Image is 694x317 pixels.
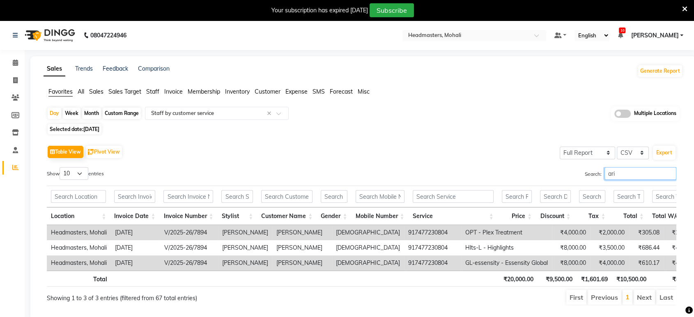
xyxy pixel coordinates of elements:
[358,88,370,95] span: Misc
[272,255,332,271] td: [PERSON_NAME]
[614,190,643,203] input: Search Total
[352,207,409,225] th: Mobile Number: activate to sort column ascending
[604,167,676,180] input: Search:
[111,255,160,271] td: [DATE]
[317,207,351,225] th: Gender: activate to sort column ascending
[536,207,575,225] th: Discount: activate to sort column ascending
[285,88,308,95] span: Expense
[370,3,414,17] button: Subscribe
[409,207,498,225] th: Service: activate to sort column ascending
[225,88,250,95] span: Inventory
[552,240,590,255] td: ₹8,000.00
[60,167,88,180] select: Showentries
[48,146,83,158] button: Table View
[89,88,103,95] span: Sales
[257,207,317,225] th: Customer Name: activate to sort column ascending
[609,207,648,225] th: Total: activate to sort column ascending
[611,271,650,287] th: ₹10,500.00
[267,109,274,118] span: Clear all
[47,255,111,271] td: Headmasters, Mohali
[575,207,610,225] th: Tax: activate to sort column ascending
[47,289,302,303] div: Showing 1 to 3 of 3 entries (filtered from 67 total entries)
[590,255,629,271] td: ₹4,000.00
[356,190,404,203] input: Search Mobile Number
[83,126,99,132] span: [DATE]
[159,207,217,225] th: Invoice Number: activate to sort column ascending
[217,207,257,225] th: Stylist: activate to sort column ascending
[404,240,461,255] td: 917477230804
[404,255,461,271] td: 917477230804
[111,240,160,255] td: [DATE]
[160,225,218,240] td: V/2025-26/7894
[332,225,404,240] td: [DEMOGRAPHIC_DATA]
[332,240,404,255] td: [DEMOGRAPHIC_DATA]
[75,65,93,72] a: Trends
[164,88,183,95] span: Invoice
[638,65,682,77] button: Generate Report
[48,108,61,119] div: Day
[110,207,159,225] th: Invoice Date: activate to sort column ascending
[631,31,678,40] span: [PERSON_NAME]
[218,240,272,255] td: [PERSON_NAME]
[88,149,94,155] img: pivot.png
[629,225,664,240] td: ₹305.08
[629,255,664,271] td: ₹610.17
[634,110,676,118] span: Multiple Locations
[552,225,590,240] td: ₹4,000.00
[653,146,676,160] button: Export
[272,225,332,240] td: [PERSON_NAME]
[625,293,630,301] a: 1
[114,190,155,203] input: Search Invoice Date
[618,32,623,39] a: 10
[590,225,629,240] td: ₹2,000.00
[585,167,676,180] label: Search:
[332,255,404,271] td: [DEMOGRAPHIC_DATA]
[51,190,106,203] input: Search Location
[47,271,111,287] th: Total
[461,225,552,240] td: OPT - Plex Treatment
[540,190,571,203] input: Search Discount
[261,190,313,203] input: Search Customer Name
[138,65,170,72] a: Comparison
[461,240,552,255] td: Hlts-L - Highlights
[163,190,213,203] input: Search Invoice Number
[82,108,101,119] div: Month
[218,225,272,240] td: [PERSON_NAME]
[47,240,111,255] td: Headmasters, Mohali
[272,240,332,255] td: [PERSON_NAME]
[579,190,606,203] input: Search Tax
[413,190,494,203] input: Search Service
[103,65,128,72] a: Feedback
[47,207,110,225] th: Location: activate to sort column ascending
[498,207,536,225] th: Price: activate to sort column ascending
[48,88,73,95] span: Favorites
[404,225,461,240] td: 917477230804
[629,240,664,255] td: ₹686.44
[330,88,353,95] span: Forecast
[552,255,590,271] td: ₹8,000.00
[221,190,253,203] input: Search Stylist
[218,255,272,271] td: [PERSON_NAME]
[48,124,101,134] span: Selected date:
[47,225,111,240] td: Headmasters, Mohali
[90,24,126,47] b: 08047224946
[47,167,104,180] label: Show entries
[78,88,84,95] span: All
[103,108,141,119] div: Custom Range
[160,240,218,255] td: V/2025-26/7894
[188,88,220,95] span: Membership
[313,88,325,95] span: SMS
[108,88,141,95] span: Sales Target
[502,190,532,203] input: Search Price
[321,190,347,203] input: Search Gender
[271,6,368,15] div: Your subscription has expired [DATE]
[21,24,77,47] img: logo
[146,88,159,95] span: Staff
[590,240,629,255] td: ₹3,500.00
[160,255,218,271] td: V/2025-26/7894
[86,146,122,158] button: Pivot View
[577,271,612,287] th: ₹1,601.69
[461,255,552,271] td: GL-essensity - Essensity Global
[63,108,80,119] div: Week
[619,28,625,33] span: 10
